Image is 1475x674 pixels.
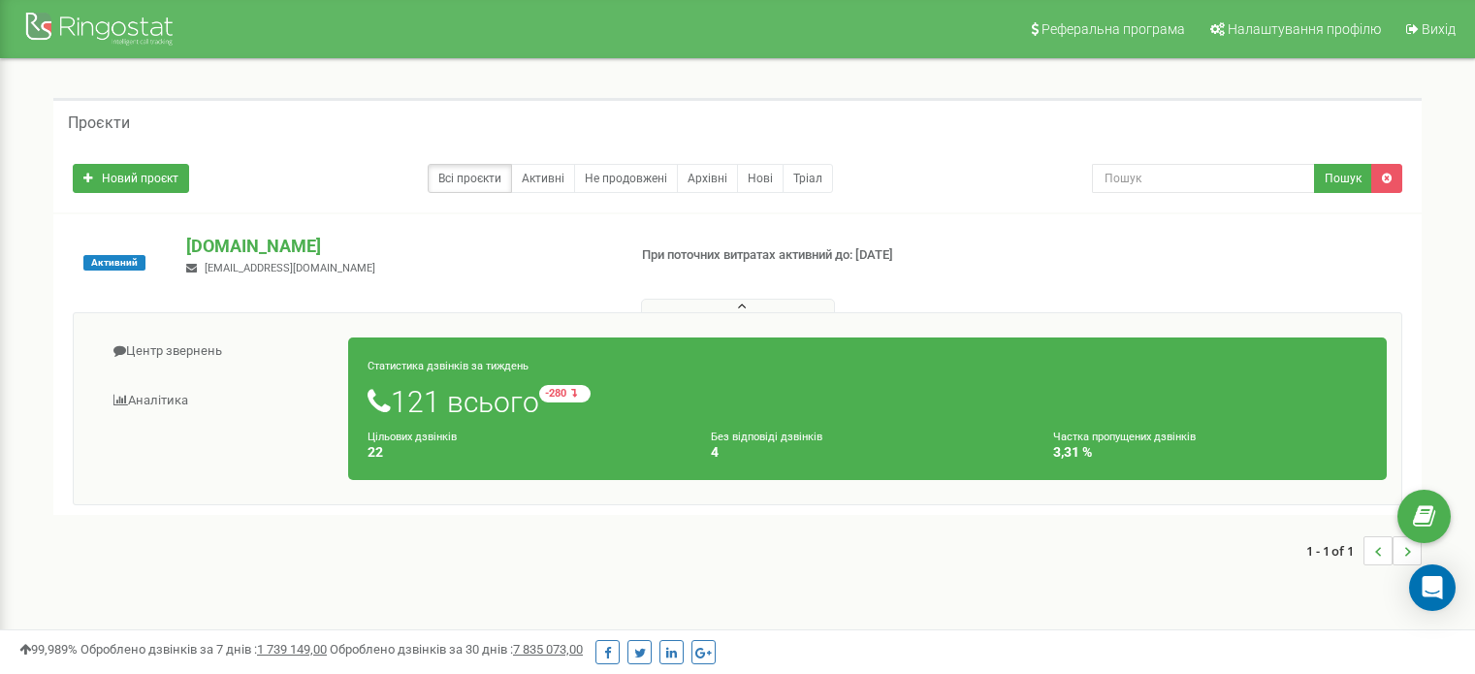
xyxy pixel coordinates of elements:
span: [EMAIL_ADDRESS][DOMAIN_NAME] [205,262,375,274]
h4: 22 [368,445,682,460]
span: Активний [83,255,145,271]
span: Оброблено дзвінків за 30 днів : [330,642,583,657]
small: Частка пропущених дзвінків [1053,431,1196,443]
p: При поточних витратах активний до: [DATE] [642,246,952,265]
div: Open Intercom Messenger [1409,564,1456,611]
h5: Проєкти [68,114,130,132]
u: 7 835 073,00 [513,642,583,657]
h4: 3,31 % [1053,445,1367,460]
a: Не продовжені [574,164,678,193]
h1: 121 всього [368,385,1367,418]
a: Нові [737,164,784,193]
span: 99,989% [19,642,78,657]
a: Активні [511,164,575,193]
button: Пошук [1314,164,1372,193]
span: Налаштування профілю [1228,21,1381,37]
nav: ... [1306,517,1422,585]
a: Аналiтика [88,377,349,425]
u: 1 739 149,00 [257,642,327,657]
a: Тріал [783,164,833,193]
a: Новий проєкт [73,164,189,193]
small: -280 [539,385,591,402]
small: Статистика дзвінків за тиждень [368,360,529,372]
a: Всі проєкти [428,164,512,193]
p: [DOMAIN_NAME] [186,234,610,259]
span: 1 - 1 of 1 [1306,536,1363,565]
span: Реферальна програма [1042,21,1185,37]
input: Пошук [1092,164,1315,193]
a: Архівні [677,164,738,193]
small: Без відповіді дзвінків [711,431,822,443]
small: Цільових дзвінків [368,431,457,443]
span: Вихід [1422,21,1456,37]
h4: 4 [711,445,1025,460]
span: Оброблено дзвінків за 7 днів : [80,642,327,657]
a: Центр звернень [88,328,349,375]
